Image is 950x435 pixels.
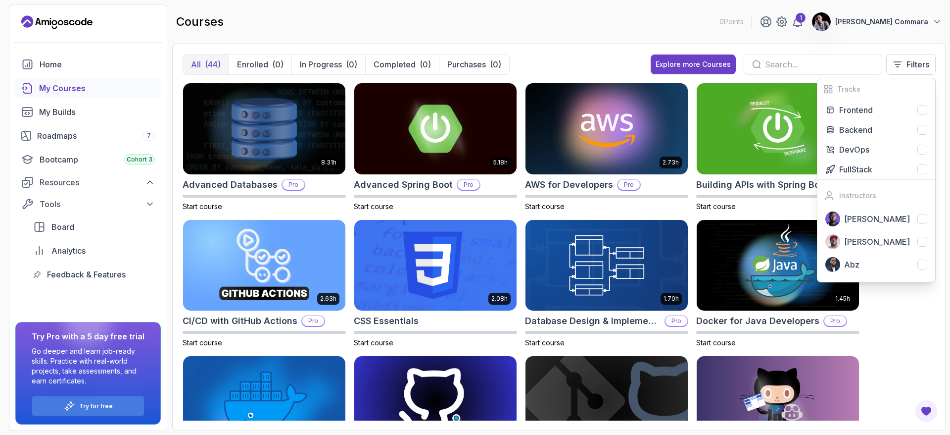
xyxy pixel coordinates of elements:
img: Advanced Databases card [183,83,345,174]
div: (0) [272,58,284,70]
p: [PERSON_NAME] [844,213,910,225]
a: Landing page [21,14,93,30]
p: [PERSON_NAME] [844,236,910,248]
p: Purchases [447,58,486,70]
h2: CSS Essentials [354,314,419,328]
button: All(44) [183,54,229,74]
a: Try for free [79,402,113,410]
button: Completed(0) [365,54,439,74]
a: home [15,54,161,74]
p: 0 Points [719,17,744,27]
p: Abz [844,259,859,271]
p: Pro [302,316,324,326]
div: (0) [420,58,431,70]
h2: Advanced Spring Boot [354,178,453,192]
img: CSS Essentials card [354,220,517,311]
button: user profile image[PERSON_NAME] Commara [811,12,942,32]
div: Explore more Courses [656,59,731,69]
p: Frontend [839,104,873,116]
img: Database Design & Implementation card [525,220,688,311]
span: 7 [147,132,151,140]
p: In Progress [300,58,342,70]
button: Open Feedback Button [914,399,938,423]
button: Tools [15,195,161,213]
span: Feedback & Features [47,269,126,280]
p: 1.70h [664,295,679,303]
div: Home [40,58,155,70]
p: Go deeper and learn job-ready skills. Practice with real-world projects, take assessments, and ea... [32,346,144,386]
h2: Database Design & Implementation [525,314,661,328]
button: DevOps [817,140,935,160]
p: Enrolled [237,58,268,70]
span: Start course [525,202,565,211]
a: Explore more Courses [651,54,736,74]
img: Building APIs with Spring Boot card [697,83,859,174]
button: Filters [886,54,936,75]
div: My Builds [39,106,155,118]
button: Enrolled(0) [229,54,291,74]
img: Advanced Spring Boot card [354,83,517,174]
h2: courses [176,14,224,30]
img: CI/CD with GitHub Actions card [183,220,345,311]
a: board [27,217,161,237]
button: Try for free [32,396,144,416]
p: [PERSON_NAME] Commara [835,17,928,27]
button: Resources [15,173,161,191]
span: Cohort 3 [127,156,152,163]
span: Start course [183,338,222,347]
a: analytics [27,241,161,261]
a: roadmaps [15,126,161,146]
p: 5.18h [493,159,508,166]
p: FullStack [839,163,872,175]
button: In Progress(0) [291,54,365,74]
button: instructor img[PERSON_NAME] [817,208,935,230]
div: Tools [40,198,155,210]
p: 2.73h [663,159,679,166]
button: Backend [817,120,935,140]
button: FullStack [817,160,935,179]
span: Start course [696,202,736,211]
img: instructor img [825,212,840,226]
a: 1 [792,16,804,28]
button: instructor imgAbz [817,253,935,276]
img: Docker for Java Developers card [697,220,859,311]
span: Analytics [51,245,86,257]
button: Purchases(0) [439,54,509,74]
h2: Building APIs with Spring Boot [696,178,829,192]
button: Frontend [817,100,935,120]
img: instructor img [825,257,840,272]
span: Start course [696,338,736,347]
div: Roadmaps [37,130,155,142]
div: My Courses [39,82,155,94]
p: Pro [665,316,687,326]
p: Pro [824,316,846,326]
p: Pro [618,180,640,190]
p: Filters [906,58,929,70]
h2: Tracks [837,84,860,94]
img: AWS for Developers card [525,83,688,174]
p: All [191,58,201,70]
p: Pro [283,180,304,190]
span: Start course [354,338,393,347]
div: (44) [205,58,221,70]
h2: Instructors [839,191,876,201]
a: feedback [27,265,161,284]
span: Start course [183,202,222,211]
div: Resources [40,176,155,188]
p: DevOps [839,144,869,156]
h2: CI/CD with GitHub Actions [183,314,297,328]
div: 1 [796,13,806,23]
h2: Advanced Databases [183,178,278,192]
img: instructor img [825,234,840,249]
input: Search... [765,58,874,70]
a: courses [15,78,161,98]
a: builds [15,102,161,122]
h2: AWS for Developers [525,178,613,192]
div: (0) [490,58,501,70]
p: 1.45h [835,295,850,303]
h2: Docker for Java Developers [696,314,819,328]
img: user profile image [812,12,831,31]
p: Backend [839,124,872,136]
button: instructor img[PERSON_NAME] [817,230,935,253]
